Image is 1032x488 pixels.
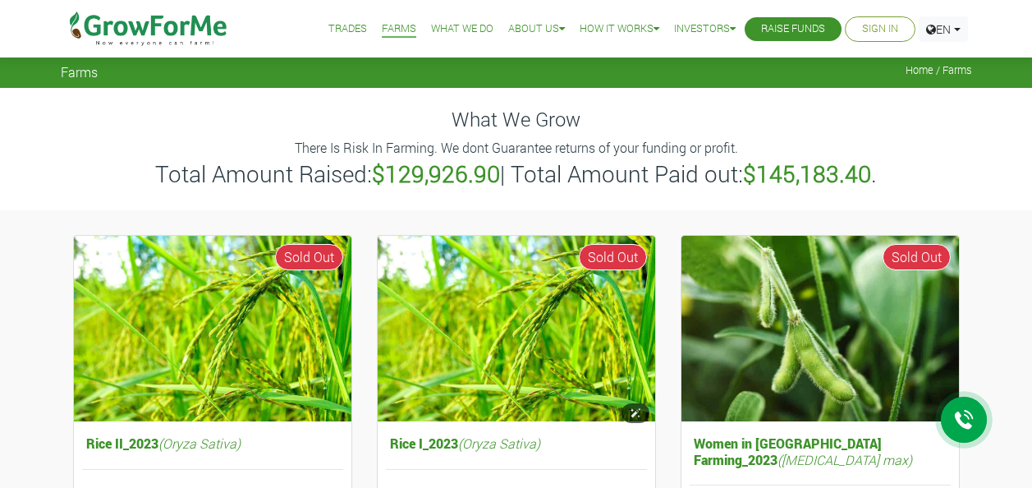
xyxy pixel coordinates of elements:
[906,64,972,76] span: Home / Farms
[743,159,871,189] b: $145,183.40
[275,244,343,270] span: Sold Out
[74,236,351,422] img: growforme image
[883,244,951,270] span: Sold Out
[328,21,367,38] a: Trades
[458,435,540,452] i: (Oryza Sativa)
[674,21,736,38] a: Investors
[508,21,565,38] a: About Us
[82,431,343,455] h5: Rice II_2023
[378,236,655,422] img: growforme image
[63,138,970,158] p: There Is Risk In Farming. We dont Guarantee returns of your funding or profit.
[681,236,959,422] img: growforme image
[777,451,912,468] i: ([MEDICAL_DATA] max)
[386,431,647,455] h5: Rice I_2023
[63,160,970,188] h3: Total Amount Raised: | Total Amount Paid out: .
[761,21,825,38] a: Raise Funds
[919,16,968,42] a: EN
[61,108,972,131] h4: What We Grow
[862,21,898,38] a: Sign In
[382,21,416,38] a: Farms
[690,431,951,471] h5: Women in [GEOGRAPHIC_DATA] Farming_2023
[580,21,659,38] a: How it Works
[431,21,493,38] a: What We Do
[579,244,647,270] span: Sold Out
[158,435,241,452] i: (Oryza Sativa)
[61,64,98,80] span: Farms
[372,159,500,189] b: $129,926.90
